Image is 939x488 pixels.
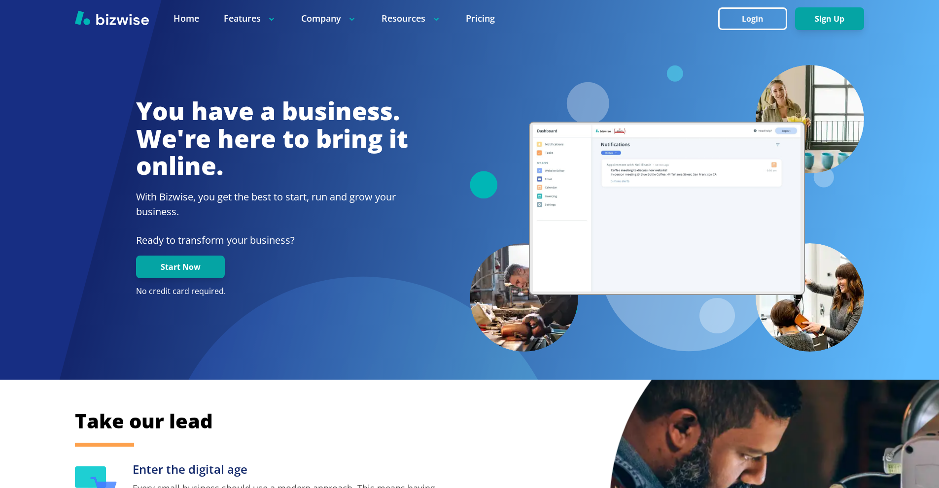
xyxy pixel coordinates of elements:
[75,408,814,434] h2: Take our lead
[136,190,408,219] h2: With Bizwise, you get the best to start, run and grow your business.
[174,12,199,25] a: Home
[718,7,787,30] button: Login
[75,10,149,25] img: Bizwise Logo
[224,12,277,25] p: Features
[466,12,495,25] a: Pricing
[718,14,795,24] a: Login
[795,14,864,24] a: Sign Up
[382,12,441,25] p: Resources
[133,461,445,478] h3: Enter the digital age
[136,256,225,278] button: Start Now
[795,7,864,30] button: Sign Up
[136,98,408,180] h1: You have a business. We're here to bring it online.
[301,12,357,25] p: Company
[136,262,225,272] a: Start Now
[136,233,408,248] p: Ready to transform your business?
[136,286,408,297] p: No credit card required.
